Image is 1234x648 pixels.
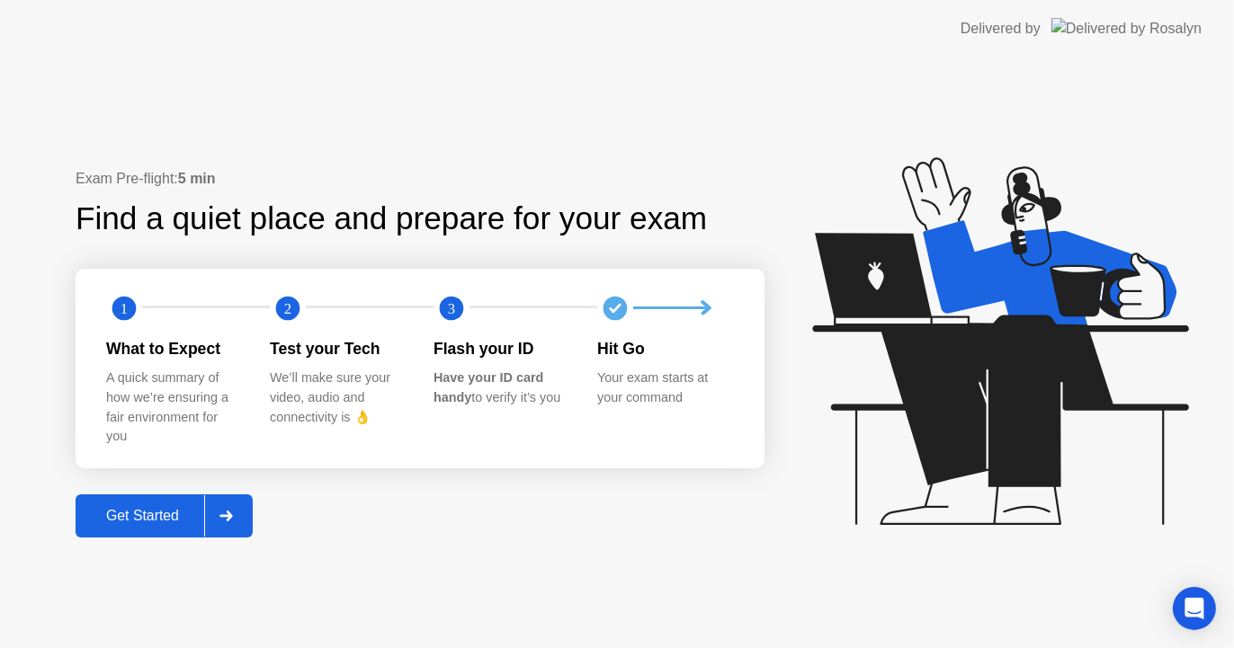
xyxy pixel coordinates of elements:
[434,337,568,360] div: Flash your ID
[76,494,253,537] button: Get Started
[434,368,568,407] div: to verify it’s you
[961,18,1041,40] div: Delivered by
[76,195,710,243] div: Find a quiet place and prepare for your exam
[597,337,732,360] div: Hit Go
[1051,18,1202,39] img: Delivered by Rosalyn
[106,368,241,446] div: A quick summary of how we’re ensuring a fair environment for you
[121,300,128,317] text: 1
[1173,587,1216,630] div: Open Intercom Messenger
[106,337,241,360] div: What to Expect
[434,370,543,404] b: Have your ID card handy
[270,368,405,427] div: We’ll make sure your video, audio and connectivity is 👌
[81,508,204,524] div: Get Started
[270,337,405,360] div: Test your Tech
[178,171,216,186] b: 5 min
[597,368,732,407] div: Your exam starts at your command
[448,300,455,317] text: 3
[284,300,291,317] text: 2
[76,168,765,190] div: Exam Pre-flight:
